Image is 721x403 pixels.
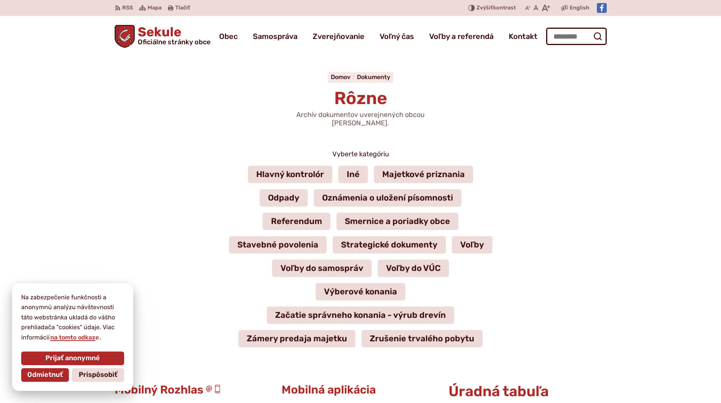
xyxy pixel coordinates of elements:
p: Archív dokumentov uverejnených obcou [PERSON_NAME]. [270,111,452,127]
span: RSS [122,3,133,12]
img: Prejsť na Facebook stránku [597,3,607,13]
a: Zverejňovanie [313,26,364,47]
button: Prijať anonymné [21,352,124,365]
span: Domov [331,73,350,81]
h2: Úradná tabuľa [448,384,606,400]
a: Kontakt [509,26,537,47]
a: Voľby [452,236,492,254]
a: Výberové konania [316,283,405,300]
a: Oznámenia o uložení písomnosti [314,189,461,207]
span: Sekule [135,26,210,45]
a: Voľby do samospráv [272,260,372,277]
a: Odpady [260,189,308,207]
a: English [568,3,591,12]
img: Prejsť na domovskú stránku [115,25,135,48]
a: Samospráva [253,26,297,47]
span: Tlačiť [175,5,190,11]
span: Prispôsobiť [79,371,117,379]
a: Obec [219,26,238,47]
h3: Mobilný Rozhlas [115,384,273,396]
a: Smernice a poriadky obce [336,213,458,230]
a: Začatie správneho konania - výrub drevín [267,307,454,324]
span: Odmietnuť [27,371,63,379]
a: Zámery predaja majetku [238,330,355,347]
span: Mapa [148,3,162,12]
a: Voľby do VÚC [378,260,449,277]
p: Vyberte kategóriu [226,149,495,160]
span: Prijať anonymné [45,354,100,363]
a: Referendum [263,213,330,230]
h3: Mobilná aplikácia [282,384,439,396]
span: kontrast [477,5,516,11]
a: Voľný čas [380,26,414,47]
a: Stavebné povolenia [229,236,327,254]
button: Odmietnuť [21,368,69,382]
span: Zvýšiť [477,5,493,11]
a: Dokumenty [357,73,390,81]
a: Zrušenie trvalého pobytu [361,330,483,347]
a: Domov [331,73,357,81]
a: Hlavný kontrolór [248,166,332,183]
a: Voľby a referendá [429,26,494,47]
span: English [570,3,589,12]
button: Prispôsobiť [72,368,124,382]
a: Strategické dokumenty [333,236,446,254]
a: Majetkové priznania [374,166,473,183]
p: Na zabezpečenie funkčnosti a anonymnú analýzu návštevnosti táto webstránka ukladá do vášho prehli... [21,293,124,342]
a: na tomto odkaze [50,334,100,341]
a: Logo Sekule, prejsť na domovskú stránku. [115,25,211,48]
a: Iné [338,166,368,183]
span: Oficiálne stránky obce [138,39,210,45]
span: Rôzne [334,88,387,109]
